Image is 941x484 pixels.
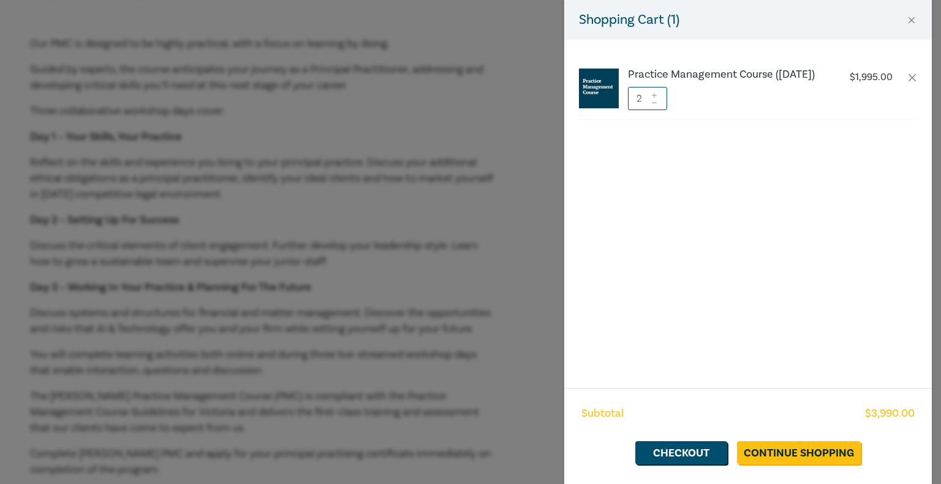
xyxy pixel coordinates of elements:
[579,69,619,108] img: Practice%20Management%20Course.jpg
[628,87,667,110] input: 1
[865,406,915,422] span: $ 3,990.00
[850,72,893,83] p: $ 1,995.00
[579,10,679,30] h5: Shopping Cart ( 1 )
[628,69,831,81] a: Practice Management Course ([DATE])
[737,441,861,464] a: Continue Shopping
[635,441,727,464] a: Checkout
[906,15,917,26] button: Close
[581,406,624,422] span: Subtotal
